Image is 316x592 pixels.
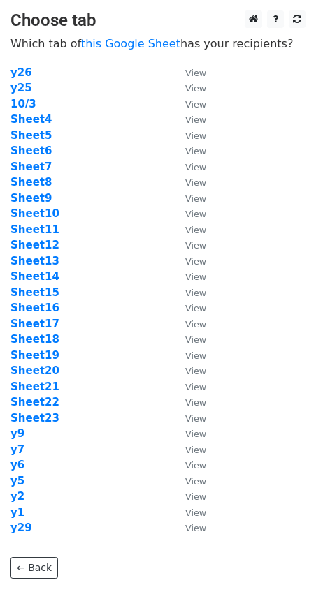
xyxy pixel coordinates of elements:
[171,239,206,251] a: View
[10,443,24,456] a: y7
[10,459,24,471] a: y6
[171,255,206,267] a: View
[171,270,206,283] a: View
[185,256,206,267] small: View
[171,475,206,487] a: View
[171,318,206,330] a: View
[185,350,206,361] small: View
[185,429,206,439] small: View
[185,131,206,141] small: View
[171,82,206,94] a: View
[10,396,59,408] a: Sheet22
[171,223,206,236] a: View
[10,129,52,142] a: Sheet5
[10,113,52,126] a: Sheet4
[10,145,52,157] a: Sheet6
[171,161,206,173] a: View
[10,475,24,487] a: y5
[10,66,32,79] a: y26
[185,523,206,533] small: View
[185,382,206,392] small: View
[10,333,59,346] a: Sheet18
[185,366,206,376] small: View
[185,272,206,282] small: View
[185,397,206,408] small: View
[185,460,206,471] small: View
[10,192,52,205] a: Sheet9
[185,146,206,156] small: View
[185,114,206,125] small: View
[10,490,24,503] a: y2
[185,83,206,94] small: View
[10,239,59,251] a: Sheet12
[10,207,59,220] a: Sheet10
[10,364,59,377] strong: Sheet20
[171,380,206,393] a: View
[10,223,59,236] strong: Sheet11
[185,288,206,298] small: View
[10,176,52,188] a: Sheet8
[171,207,206,220] a: View
[185,162,206,172] small: View
[10,427,24,440] a: y9
[171,412,206,424] a: View
[10,255,59,267] a: Sheet13
[10,286,59,299] a: Sheet15
[171,66,206,79] a: View
[185,445,206,455] small: View
[81,37,180,50] a: this Google Sheet
[171,129,206,142] a: View
[171,333,206,346] a: View
[171,98,206,110] a: View
[185,68,206,78] small: View
[10,318,59,330] a: Sheet17
[10,270,59,283] a: Sheet14
[10,161,52,173] a: Sheet7
[10,349,59,362] a: Sheet19
[10,557,58,579] a: ← Back
[185,225,206,235] small: View
[171,506,206,519] a: View
[185,491,206,502] small: View
[171,302,206,314] a: View
[10,10,306,31] h3: Choose tab
[10,380,59,393] a: Sheet21
[10,521,32,534] strong: y29
[10,302,59,314] a: Sheet16
[171,364,206,377] a: View
[10,82,32,94] a: y25
[185,319,206,330] small: View
[171,286,206,299] a: View
[10,36,306,51] p: Which tab of has your recipients?
[171,145,206,157] a: View
[185,240,206,251] small: View
[171,443,206,456] a: View
[171,192,206,205] a: View
[171,113,206,126] a: View
[10,412,59,424] a: Sheet23
[185,476,206,487] small: View
[185,177,206,188] small: View
[185,209,206,219] small: View
[171,490,206,503] a: View
[10,506,24,519] a: y1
